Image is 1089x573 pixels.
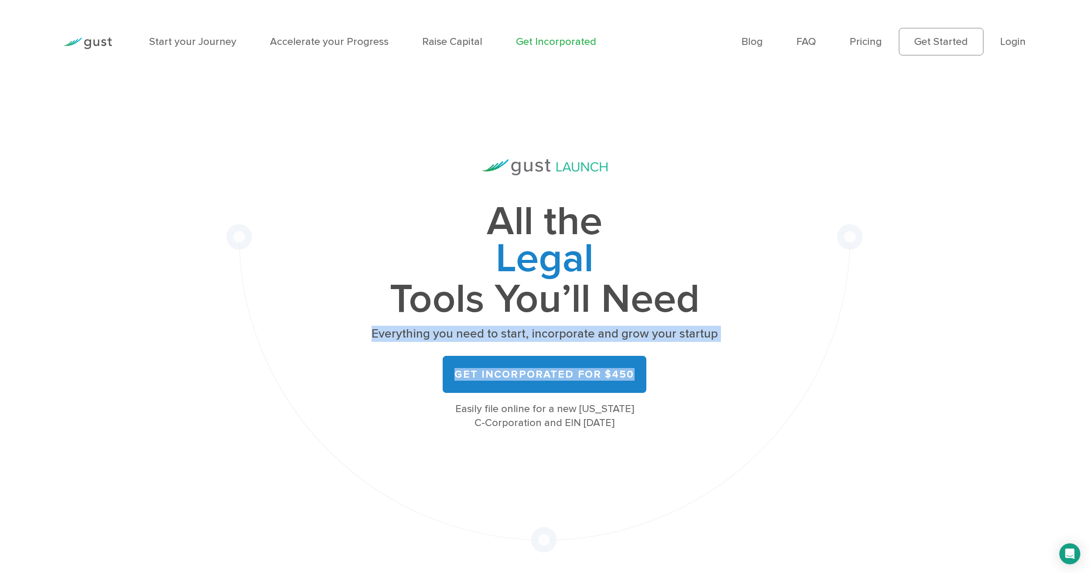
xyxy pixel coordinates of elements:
img: Gust Logo [63,38,112,49]
a: Login [1000,35,1026,48]
div: Easily file online for a new [US_STATE] C-Corporation and EIN [DATE] [371,402,718,430]
a: Blog [741,35,763,48]
p: Everything you need to start, incorporate and grow your startup [371,326,718,342]
span: Legal [371,240,718,281]
a: Raise Capital [422,35,482,48]
a: Accelerate your Progress [270,35,389,48]
h1: All the Tools You’ll Need [371,203,718,317]
a: Get Incorporated for $450 [443,356,646,393]
a: Get Incorporated [516,35,596,48]
a: Pricing [850,35,882,48]
a: Get Started [899,28,983,55]
a: Start your Journey [149,35,236,48]
a: FAQ [796,35,816,48]
iframe: Chat Widget [939,479,1089,573]
img: Gust Launch Logo [482,159,608,175]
